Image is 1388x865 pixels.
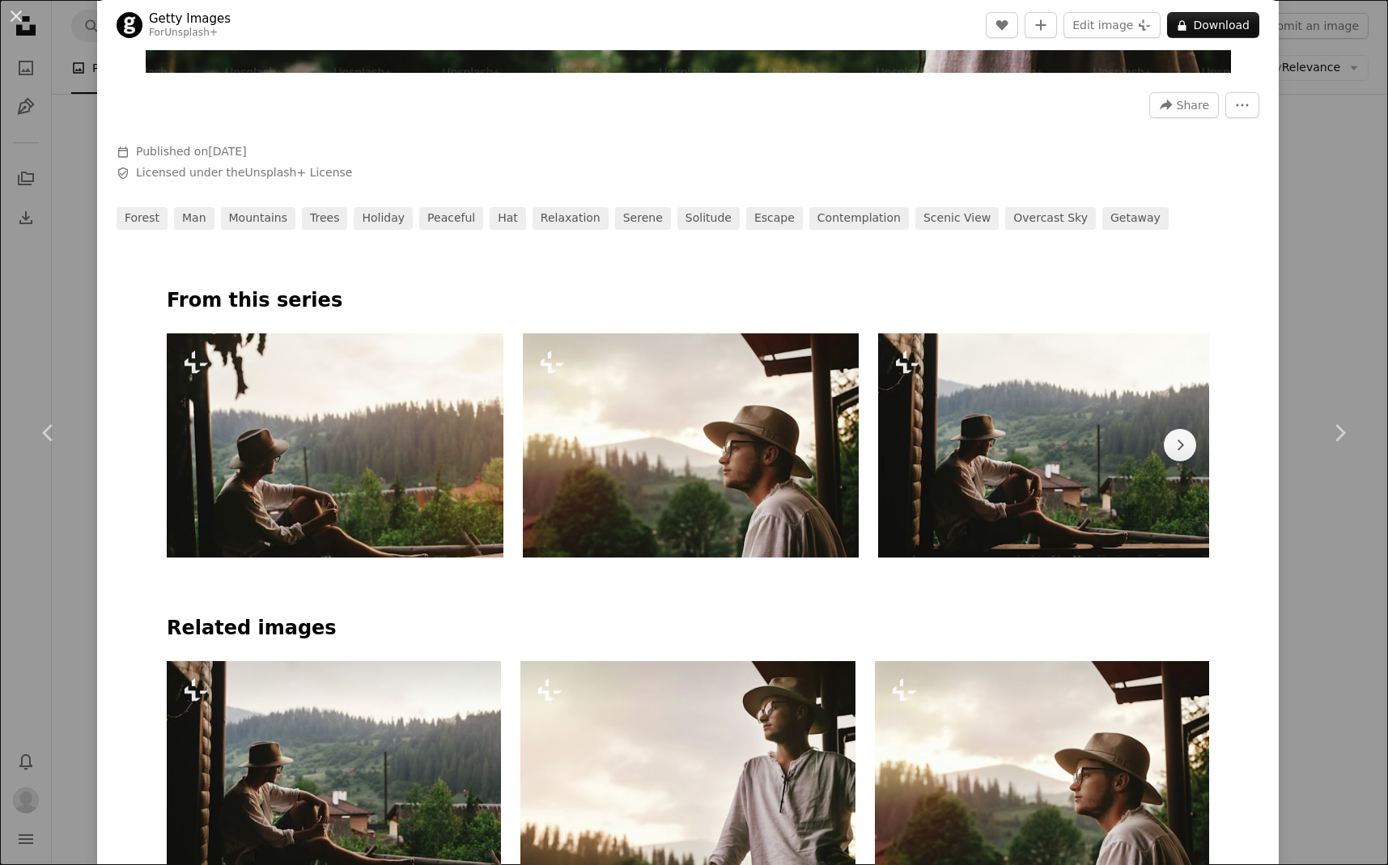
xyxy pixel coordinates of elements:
[523,333,860,558] img: hipster man on porch of wooden house looking at mountains in evening sunset, calm relaxing moment...
[520,765,855,779] a: hipster man standing on porch of wooden house looking at mountains in evening sunset, calm relaxi...
[878,333,1215,558] img: hipster man sitting on porch of wooden house looking at mountains in evening, calm moment, summer...
[1291,355,1388,511] a: Next
[167,616,1209,642] h4: Related images
[1149,92,1219,118] button: Share this image
[1225,92,1259,118] button: More Actions
[677,207,740,230] a: solitude
[1177,93,1209,117] span: Share
[167,438,503,452] a: hipster man sitting on porch of wooden house looking at woods in evening, calm moment, summer vac...
[164,27,218,38] a: Unsplash+
[245,166,353,179] a: Unsplash+ License
[1102,207,1169,230] a: getaway
[136,165,352,181] span: Licensed under the
[149,27,231,40] div: For
[615,207,671,230] a: serene
[523,438,860,452] a: hipster man on porch of wooden house looking at mountains in evening sunset, calm relaxing moment...
[878,438,1215,452] a: hipster man sitting on porch of wooden house looking at mountains in evening, calm moment, summer...
[117,207,168,230] a: forest
[221,207,296,230] a: mountains
[208,145,246,158] time: August 23, 2022 at 9:31:16 PM CDT
[875,765,1209,779] a: hipster man on porch of wooden house looking at mountains in evening sunset, calm relaxing moment...
[117,12,142,38] img: Go to Getty Images's profile
[174,207,214,230] a: man
[167,288,1209,314] p: From this series
[746,207,803,230] a: escape
[167,333,503,558] img: hipster man sitting on porch of wooden house looking at woods in evening, calm moment, summer vac...
[1005,207,1096,230] a: overcast sky
[1025,12,1057,38] button: Add to Collection
[809,207,909,230] a: contemplation
[1164,429,1196,461] button: scroll list to the right
[1167,12,1259,38] button: Download
[986,12,1018,38] button: Like
[1063,12,1161,38] button: Edit image
[354,207,413,230] a: holiday
[136,145,247,158] span: Published on
[533,207,609,230] a: relaxation
[302,207,347,230] a: trees
[419,207,483,230] a: peaceful
[915,207,999,230] a: scenic view
[149,11,231,27] a: Getty Images
[490,207,526,230] a: hat
[167,765,501,779] a: hipster man sitting on porch of wooden house looking at mountains in evening, calm moment, summer...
